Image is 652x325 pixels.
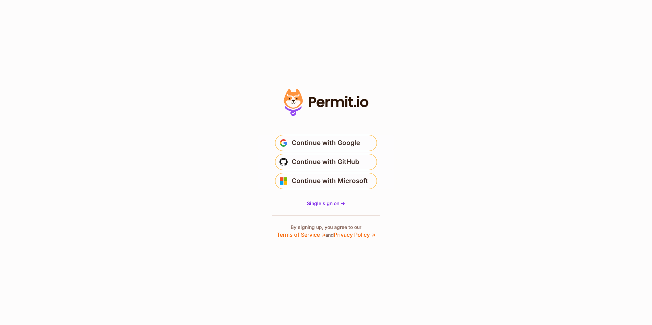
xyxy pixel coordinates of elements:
a: Single sign on -> [307,200,345,207]
span: Continue with Google [292,138,360,148]
span: Continue with Microsoft [292,176,368,186]
button: Continue with Google [275,135,377,151]
span: Continue with GitHub [292,157,359,167]
a: Privacy Policy ↗ [334,231,375,238]
button: Continue with GitHub [275,154,377,170]
button: Continue with Microsoft [275,173,377,189]
span: Single sign on -> [307,200,345,206]
p: By signing up, you agree to our and [277,224,375,239]
a: Terms of Service ↗ [277,231,325,238]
